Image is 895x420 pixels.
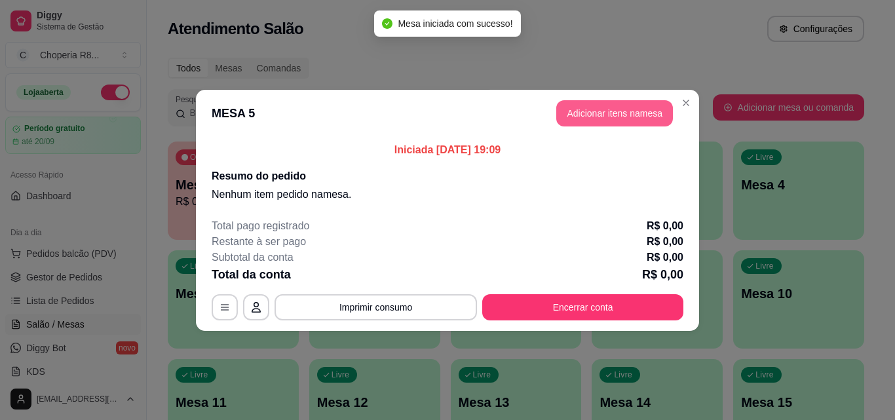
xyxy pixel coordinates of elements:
[212,234,306,250] p: Restante à ser pago
[212,250,294,265] p: Subtotal da conta
[482,294,683,320] button: Encerrar conta
[398,18,512,29] span: Mesa iniciada com sucesso!
[647,250,683,265] p: R$ 0,00
[642,265,683,284] p: R$ 0,00
[212,187,683,202] p: Nenhum item pedido na mesa .
[212,168,683,184] h2: Resumo do pedido
[196,90,699,137] header: MESA 5
[647,218,683,234] p: R$ 0,00
[647,234,683,250] p: R$ 0,00
[676,92,696,113] button: Close
[212,265,291,284] p: Total da conta
[382,18,392,29] span: check-circle
[275,294,477,320] button: Imprimir consumo
[212,142,683,158] p: Iniciada [DATE] 19:09
[212,218,309,234] p: Total pago registrado
[556,100,673,126] button: Adicionar itens namesa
